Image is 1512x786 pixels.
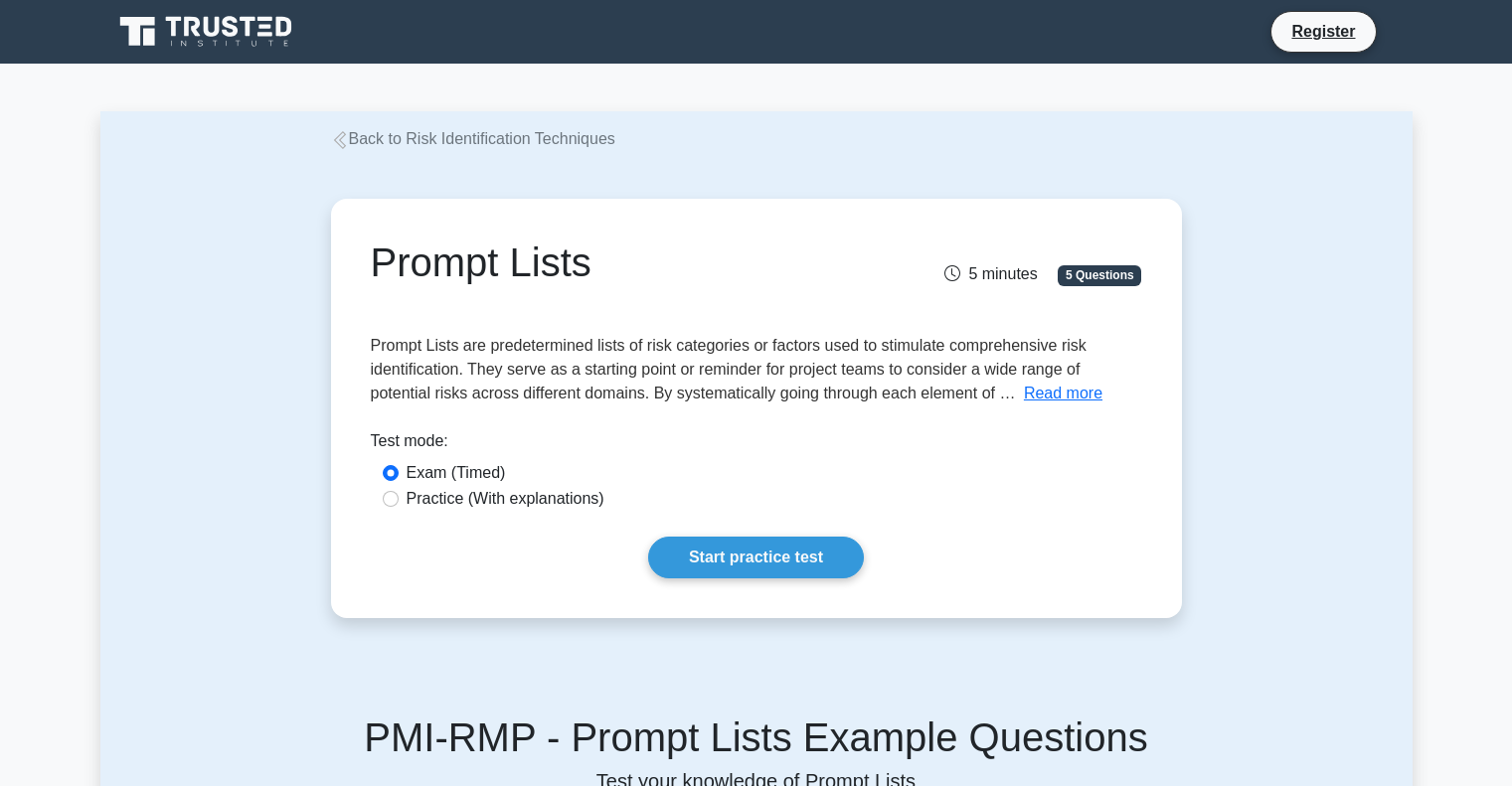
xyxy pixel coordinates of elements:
[1279,19,1367,44] a: Register
[407,461,506,485] label: Exam (Timed)
[944,265,1037,282] span: 5 minutes
[1024,382,1102,405] button: Read more
[371,429,1142,461] div: Test mode:
[124,713,1389,761] h5: PMI-RMP - Prompt Lists Example Questions
[407,487,604,511] label: Practice (With explanations)
[1058,265,1141,285] span: 5 Questions
[371,238,877,286] h1: Prompt Lists
[648,537,864,578] a: Start practice test
[371,337,1087,401] span: Prompt Lists are predetermined lists of risk categories or factors used to stimulate comprehensiv...
[331,130,615,147] a: Back to Risk Identification Techniques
